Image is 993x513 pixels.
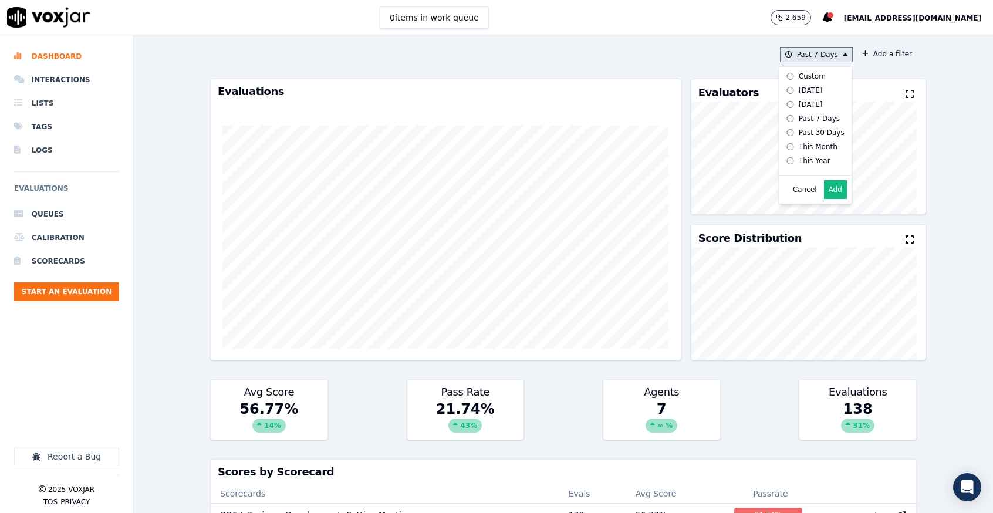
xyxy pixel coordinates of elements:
h3: Evaluators [698,87,759,98]
div: 14 % [252,419,286,433]
h3: Avg Score [218,387,320,397]
div: [DATE] [799,86,823,95]
a: Dashboard [14,45,119,68]
input: [DATE] [786,101,794,109]
div: Past 7 Days [799,114,840,123]
input: [DATE] [786,87,794,95]
h6: Evaluations [14,181,119,203]
div: 7 [603,400,720,440]
a: Lists [14,92,119,115]
button: 2,659 [771,10,810,25]
div: 138 [799,400,916,440]
h3: Evaluations [806,387,909,397]
p: 2025 Voxjar [48,485,94,494]
div: ∞ % [646,419,677,433]
button: 0items in work queue [380,6,489,29]
input: This Year [786,157,794,165]
button: Add [824,180,847,199]
button: Add a filter [857,47,917,61]
input: This Month [786,143,794,151]
input: Past 7 Days [786,115,794,123]
div: This Year [799,156,830,166]
div: [DATE] [799,100,823,109]
span: [EMAIL_ADDRESS][DOMAIN_NAME] [844,14,981,22]
p: 2,659 [785,13,805,22]
div: 43 % [448,419,482,433]
button: Cancel [793,185,817,194]
button: Privacy [60,497,90,507]
h3: Evaluations [218,86,674,97]
a: Interactions [14,68,119,92]
th: Evals [559,484,626,503]
th: Scorecards [211,484,559,503]
button: Start an Evaluation [14,282,119,301]
h3: Scores by Scorecard [218,467,909,477]
input: Custom [786,73,794,80]
h3: Agents [610,387,713,397]
th: Avg Score [626,484,725,503]
img: voxjar logo [7,7,90,28]
a: Scorecards [14,249,119,273]
button: TOS [43,497,58,507]
div: This Month [799,142,837,151]
h3: Pass Rate [414,387,517,397]
h3: Score Distribution [698,233,802,244]
th: Passrate [725,484,816,503]
div: 56.77 % [211,400,327,440]
a: Logs [14,139,119,162]
button: Past 7 Days Custom [DATE] [DATE] Past 7 Days Past 30 Days This Month This Year Cancel Add [780,47,853,62]
a: Queues [14,203,119,226]
a: Tags [14,115,119,139]
div: 31 % [841,419,874,433]
div: Past 30 Days [799,128,845,137]
button: [EMAIL_ADDRESS][DOMAIN_NAME] [844,11,993,25]
button: Report a Bug [14,448,119,465]
button: 2,659 [771,10,822,25]
div: Custom [799,72,826,81]
input: Past 30 Days [786,129,794,137]
a: Calibration [14,226,119,249]
div: 21.74 % [407,400,524,440]
div: Open Intercom Messenger [953,473,981,501]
